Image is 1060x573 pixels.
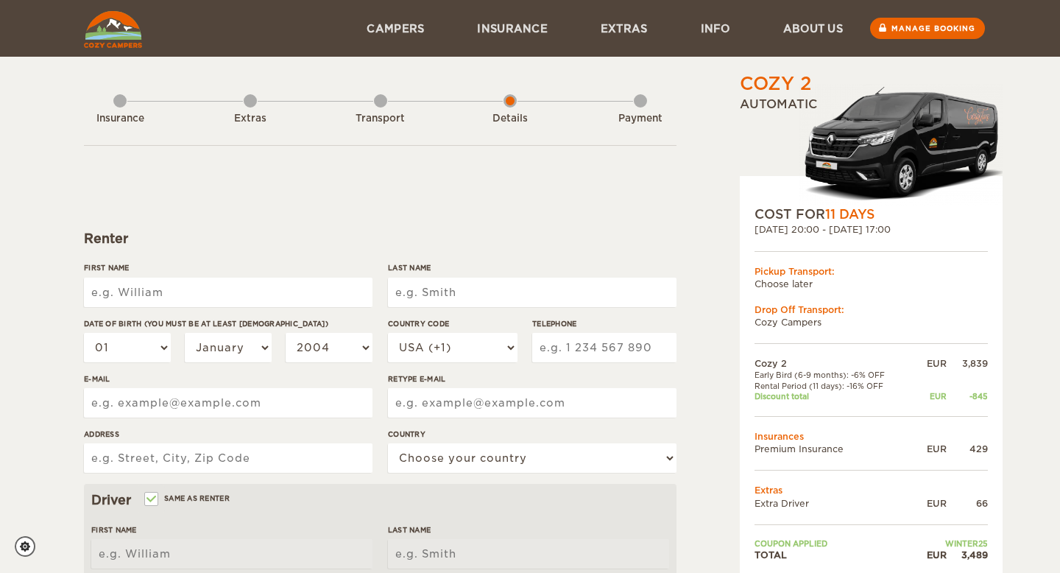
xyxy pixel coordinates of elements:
td: Early Bird (6-9 months): -6% OFF [755,370,914,380]
td: Extra Driver [755,497,914,510]
div: 3,489 [947,549,988,561]
div: Insurance [79,112,160,126]
label: First Name [84,262,372,273]
input: e.g. Smith [388,539,669,569]
input: e.g. William [91,539,372,569]
div: Automatic [740,96,1003,205]
td: Coupon applied [755,538,914,549]
div: Driver [91,491,669,509]
div: Extras [210,112,291,126]
td: Extras [755,484,988,496]
input: e.g. example@example.com [388,388,676,418]
label: Telephone [532,318,676,329]
label: Country [388,429,676,440]
div: EUR [914,443,947,455]
div: Cozy 2 [740,71,811,96]
td: TOTAL [755,549,914,561]
td: Cozy Campers [755,316,988,328]
div: 429 [947,443,988,455]
label: Last Name [388,262,676,273]
label: Date of birth (You must be at least [DEMOGRAPHIC_DATA]) [84,318,372,329]
label: E-mail [84,373,372,384]
td: Choose later [755,278,988,290]
div: COST FOR [755,205,988,223]
div: Transport [340,112,421,126]
input: e.g. William [84,278,372,307]
div: Renter [84,230,676,247]
input: Same as renter [146,496,155,505]
div: EUR [914,357,947,370]
td: Premium Insurance [755,443,914,455]
div: 66 [947,497,988,510]
td: Rental Period (11 days): -16% OFF [755,381,914,391]
div: EUR [914,497,947,510]
a: Manage booking [870,18,985,39]
div: Pickup Transport: [755,265,988,278]
div: -845 [947,391,988,401]
td: Discount total [755,391,914,401]
input: e.g. Street, City, Zip Code [84,443,372,473]
label: Address [84,429,372,440]
img: Langur-m-c-logo-2.png [799,84,1003,205]
div: EUR [914,549,947,561]
label: Same as renter [146,491,230,505]
label: Retype E-mail [388,373,676,384]
label: Last Name [388,524,669,535]
label: First Name [91,524,372,535]
td: Insurances [755,430,988,443]
img: Cozy Campers [84,11,142,48]
div: EUR [914,391,947,401]
td: Cozy 2 [755,357,914,370]
label: Country Code [388,318,517,329]
td: WINTER25 [914,538,988,549]
input: e.g. Smith [388,278,676,307]
input: e.g. example@example.com [84,388,372,418]
div: Drop Off Transport: [755,303,988,316]
div: Payment [600,112,681,126]
a: Cookie settings [15,536,45,557]
input: e.g. 1 234 567 890 [532,333,676,362]
div: 3,839 [947,357,988,370]
div: Details [470,112,551,126]
span: 11 Days [825,207,875,222]
div: [DATE] 20:00 - [DATE] 17:00 [755,223,988,236]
